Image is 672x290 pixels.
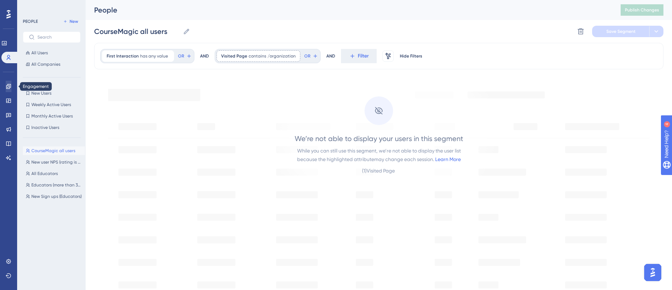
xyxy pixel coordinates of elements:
[642,262,663,283] iframe: UserGuiding AI Assistant Launcher
[435,156,461,162] a: Learn More
[606,29,636,34] span: Save Segment
[31,90,51,96] span: New Users
[221,53,247,59] span: Visited Page
[23,19,38,24] div: PEOPLE
[621,4,663,16] button: Publish Changes
[295,134,463,144] div: We’re not able to display your users in this segment
[23,89,81,97] button: New Users
[200,49,209,63] div: AND
[358,52,369,60] span: Filter
[23,146,85,155] button: CourseMagic all users
[31,171,58,176] span: All Educators
[31,61,60,67] span: All Companies
[31,148,75,154] span: CourseMagic all users
[23,60,81,69] button: All Companies
[94,5,603,15] div: People
[17,2,45,10] span: Need Help?
[23,49,81,57] button: All Users
[31,125,59,130] span: Inactive Users
[341,49,377,63] button: Filter
[61,17,81,26] button: New
[625,7,659,13] span: Publish Changes
[23,112,81,120] button: Monthly Active Users
[249,53,266,59] span: contains
[31,159,82,165] span: New user NPS (rating is greater than 5)
[23,169,85,178] button: All Educators
[37,35,75,40] input: Search
[268,53,296,59] span: /organization
[304,53,310,59] span: OR
[31,113,73,119] span: Monthly Active Users
[23,181,85,189] button: Educators (more than 30 days)
[31,182,82,188] span: Educators (more than 30 days)
[70,19,78,24] span: New
[50,4,52,9] div: 4
[177,50,193,62] button: OR
[94,26,180,36] input: Segment Name
[31,102,71,107] span: Weekly Active Users
[31,50,48,56] span: All Users
[23,158,85,166] button: New user NPS (rating is greater than 5)
[297,146,461,164] div: While you can still use this segment, we’re not able to display the user list because the highlig...
[31,194,82,199] span: New Sign ups (Educators)
[23,100,81,109] button: Weekly Active Users
[178,53,184,59] span: OR
[399,50,422,62] button: Hide Filters
[23,123,81,132] button: Inactive Users
[303,50,319,62] button: OR
[107,53,139,59] span: First Interaction
[23,192,85,201] button: New Sign ups (Educators)
[362,166,396,175] div: ( 1 ) Visited Page
[400,53,422,59] span: Hide Filters
[326,49,335,63] div: AND
[592,26,649,37] button: Save Segment
[140,53,168,59] span: has any value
